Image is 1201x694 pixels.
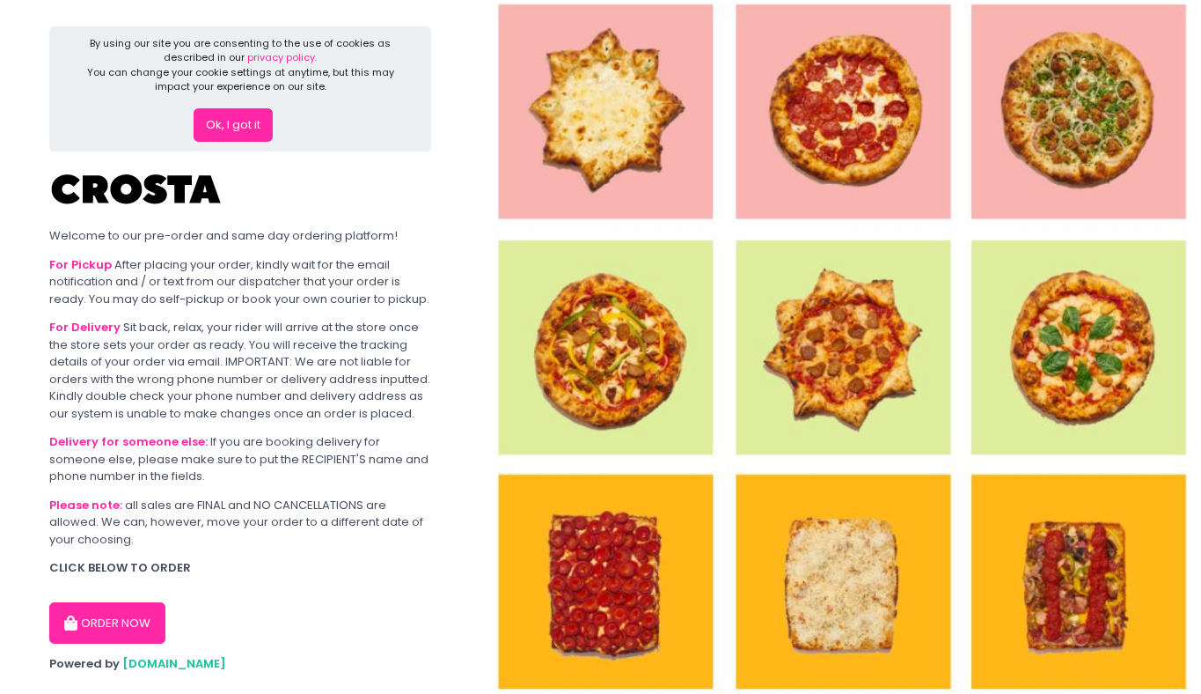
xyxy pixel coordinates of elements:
[122,655,226,672] a: [DOMAIN_NAME]
[49,559,431,577] div: CLICK BELOW TO ORDER
[49,433,431,485] div: If you are booking delivery for someone else, please make sure to put the RECIPIENT'S name and ph...
[49,227,431,245] div: Welcome to our pre-order and same day ordering platform!
[49,497,122,513] b: Please note:
[49,256,112,273] b: For Pickup
[49,602,165,645] button: ORDER NOW
[247,50,317,64] a: privacy policy.
[49,433,208,450] b: Delivery for someone else:
[49,497,431,549] div: all sales are FINAL and NO CANCELLATIONS are allowed. We can, however, move your order to a diffe...
[79,36,402,94] div: By using our site you are consenting to the use of cookies as described in our You can change you...
[49,655,431,673] div: Powered by
[194,108,273,142] button: Ok, I got it
[49,319,121,336] b: For Delivery
[49,319,431,422] div: Sit back, relax, your rider will arrive at the store once the store sets your order as ready. You...
[49,163,225,216] img: Crosta Pizzeria
[49,256,431,308] div: After placing your order, kindly wait for the email notification and / or text from our dispatche...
